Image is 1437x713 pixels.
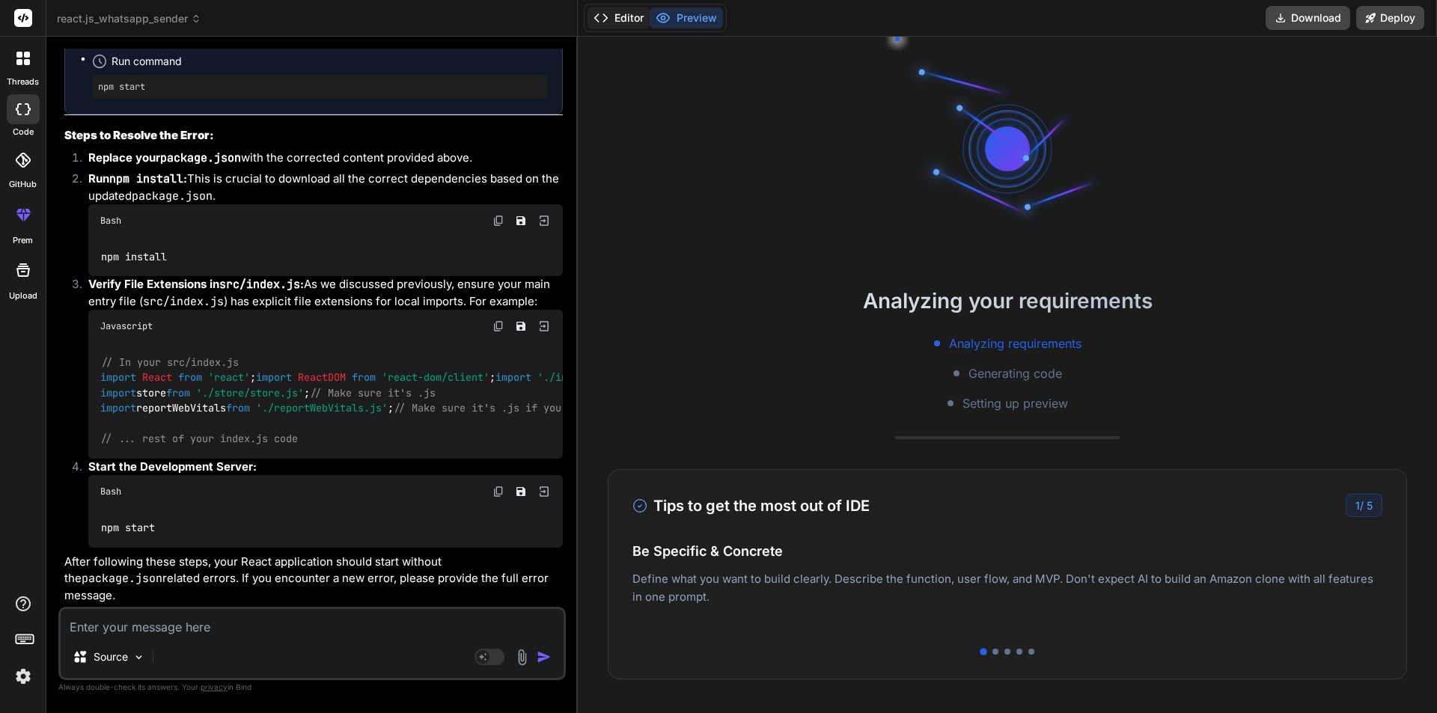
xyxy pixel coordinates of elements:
img: attachment [513,649,531,666]
img: copy [492,486,504,498]
span: // Make sure it's .js [310,386,436,400]
span: './reportWebVitals.js' [256,402,388,415]
strong: Steps to Resolve the Error: [64,128,214,142]
button: Save file [510,210,531,231]
img: Open in Browser [537,485,551,498]
li: As we discussed previously, ensure your main entry file ( ) has explicit file extensions for loca... [76,276,563,458]
span: Analyzing requirements [949,334,1081,352]
img: Open in Browser [537,214,551,227]
span: 'react-dom/client' [382,371,489,385]
p: Source [94,649,128,664]
span: from [352,371,376,385]
li: This is crucial to download all the correct dependencies based on the updated . [76,171,563,276]
label: threads [7,76,39,88]
button: Download [1266,6,1350,30]
img: copy [492,320,504,332]
span: privacy [201,682,228,691]
span: import [100,402,136,415]
strong: Verify File Extensions in : [88,277,304,291]
span: Run command [112,54,547,69]
span: Generating code [968,364,1062,382]
li: with the corrected content provided above. [76,150,563,171]
span: // Make sure it's .js if you use it [394,402,603,415]
button: Deploy [1356,6,1424,30]
span: from [226,402,250,415]
span: Setting up preview [962,394,1068,412]
img: Open in Browser [537,319,551,333]
img: copy [492,215,504,227]
h4: Be Specific & Concrete [632,541,1382,561]
label: GitHub [9,178,37,191]
code: package.json [132,189,213,204]
span: react.js_whatsapp_sender [57,11,201,26]
img: icon [537,649,552,664]
span: import [100,386,136,400]
strong: Start the Development Server: [88,459,257,474]
code: npm start [100,520,156,536]
span: Bash [100,486,121,498]
button: Save file [510,316,531,337]
code: package.json [160,150,241,165]
p: After following these steps, your React application should start without the related errors. If y... [64,554,563,605]
span: // In your src/index.js [101,355,239,369]
span: import [100,371,136,385]
p: Deploy your Next.js and React projects to Vercel. For Node.js backend, deploy to a hosted contain... [632,585,1382,621]
span: from [178,371,202,385]
span: './store/store.js' [196,386,304,400]
span: './index.css' [537,371,615,385]
span: React [142,371,172,385]
label: Upload [9,290,37,302]
h3: Tips to get the most out of IDE [632,495,870,517]
h2: Analyzing your requirements [578,285,1437,316]
span: 1 [1355,499,1360,512]
h4: Easy Deployment [632,556,1382,576]
span: Bash [100,215,121,227]
pre: npm start [98,81,541,93]
span: 5 [1367,499,1373,512]
code: ; ; ; ; store ; reportWebVitals ; [100,355,962,447]
button: Preview [650,7,723,28]
code: npm install [100,249,168,265]
span: 'react' [208,371,250,385]
code: package.json [82,571,162,586]
button: Save file [510,481,531,502]
span: ReactDOM [298,371,346,385]
label: code [13,126,34,138]
p: Always double-check its answers. Your in Bind [58,680,566,694]
span: import [256,371,292,385]
code: src/index.js [143,294,224,309]
span: // ... rest of your index.js code [100,432,298,445]
img: settings [10,664,36,689]
img: Pick Models [132,651,145,664]
strong: Replace your [88,150,241,165]
div: / [1346,494,1382,517]
button: Editor [588,7,650,28]
span: Javascript [100,320,153,332]
code: npm install [109,171,183,186]
label: prem [13,234,33,247]
code: src/index.js [219,277,300,292]
span: import [495,371,531,385]
span: from [166,386,190,400]
strong: Run : [88,171,187,186]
